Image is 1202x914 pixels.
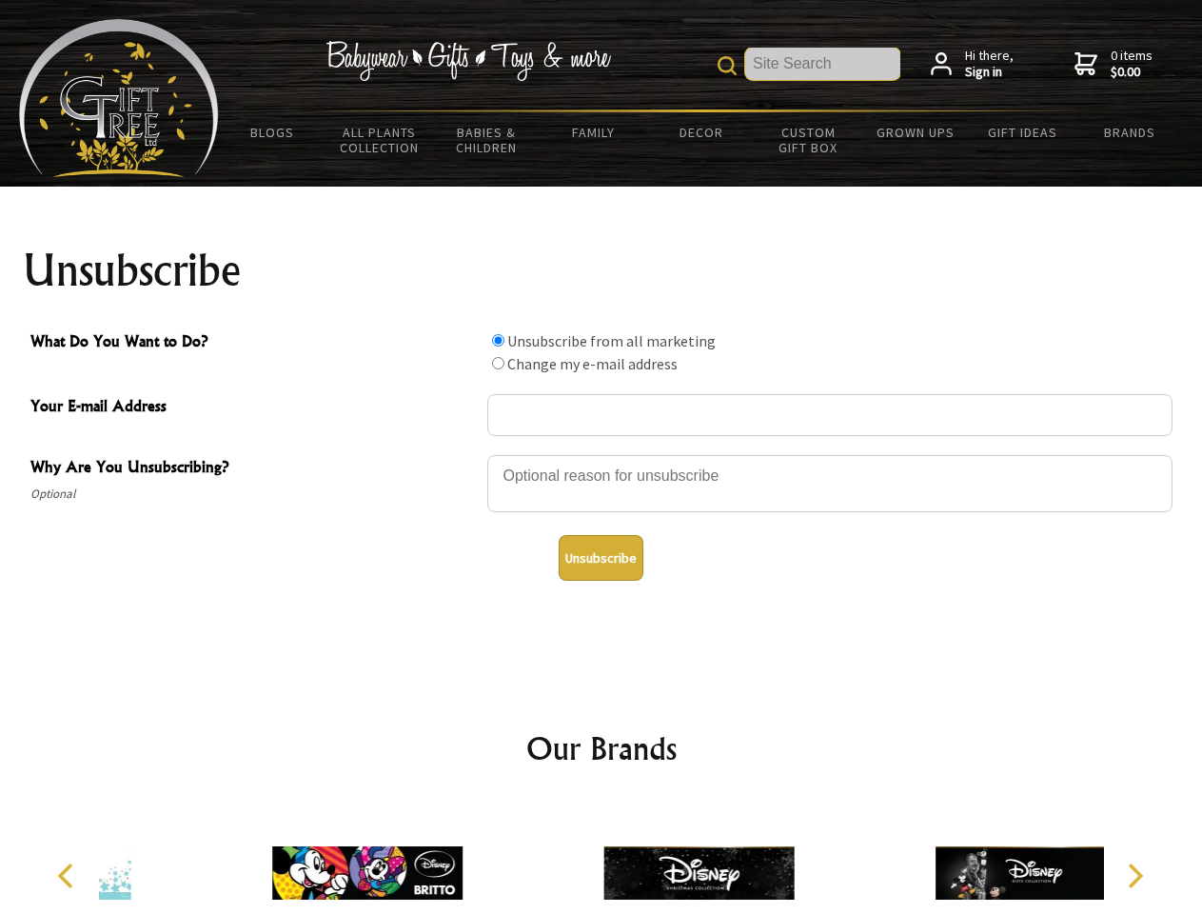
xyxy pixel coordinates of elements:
span: What Do You Want to Do? [30,329,478,357]
input: What Do You Want to Do? [492,357,504,369]
a: Grown Ups [861,112,969,152]
label: Change my e-mail address [507,354,678,373]
span: Your E-mail Address [30,394,478,422]
img: Babyware - Gifts - Toys and more... [19,19,219,177]
button: Next [1113,855,1155,897]
label: Unsubscribe from all marketing [507,331,716,350]
a: Gift Ideas [969,112,1076,152]
button: Unsubscribe [559,535,643,581]
a: Hi there,Sign in [931,48,1014,81]
span: Hi there, [965,48,1014,81]
input: Your E-mail Address [487,394,1172,436]
h2: Our Brands [38,725,1165,771]
h1: Unsubscribe [23,248,1180,293]
a: Family [541,112,648,152]
span: 0 items [1111,47,1153,81]
input: Site Search [745,48,900,80]
a: Custom Gift Box [755,112,862,168]
span: Optional [30,483,478,506]
img: product search [718,56,737,75]
a: Babies & Children [433,112,541,168]
span: Why Are You Unsubscribing? [30,455,478,483]
a: All Plants Collection [326,112,434,168]
button: Previous [48,855,89,897]
a: Brands [1076,112,1184,152]
strong: $0.00 [1111,64,1153,81]
a: Decor [647,112,755,152]
input: What Do You Want to Do? [492,334,504,347]
textarea: Why Are You Unsubscribing? [487,455,1172,512]
a: BLOGS [219,112,326,152]
a: 0 items$0.00 [1074,48,1153,81]
img: Babywear - Gifts - Toys & more [325,41,611,81]
strong: Sign in [965,64,1014,81]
